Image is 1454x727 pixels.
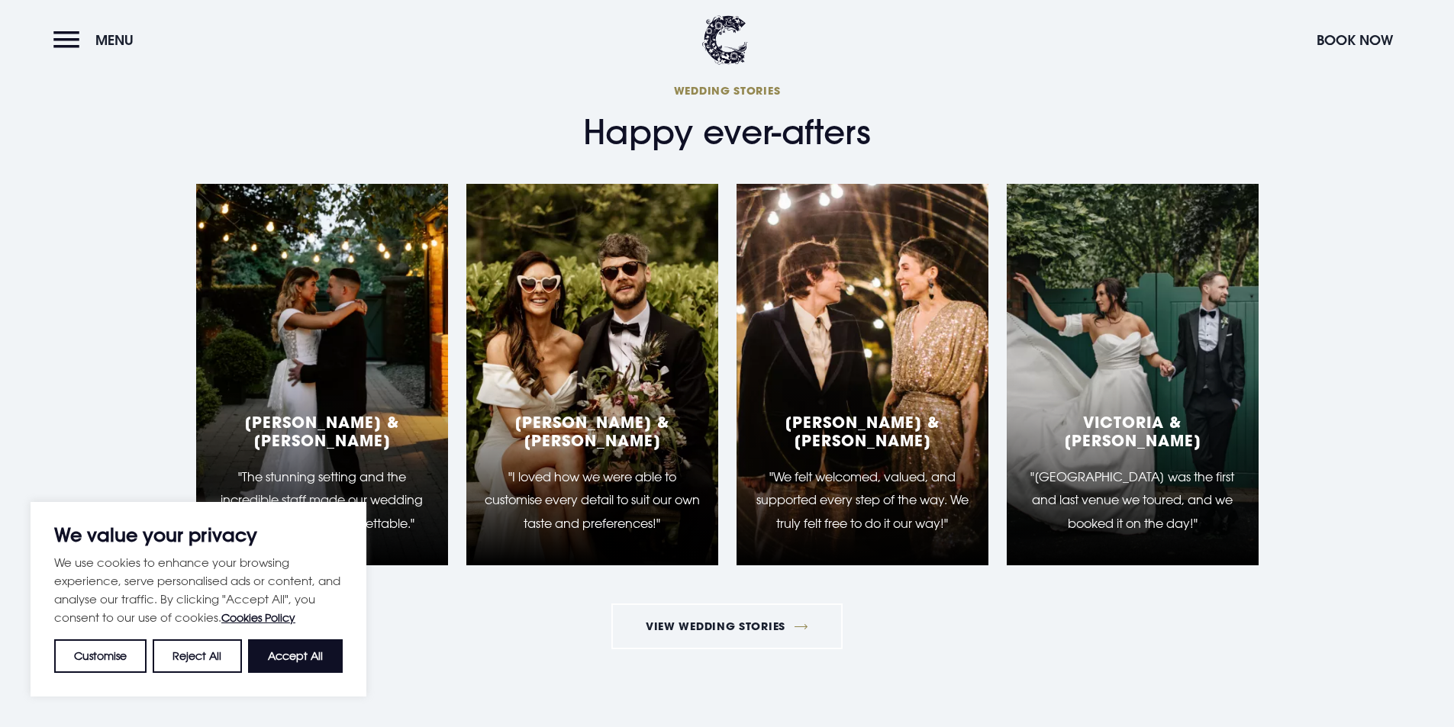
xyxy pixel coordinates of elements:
h5: Victoria & [PERSON_NAME] [1025,413,1240,449]
p: We use cookies to enhance your browsing experience, serve personalised ads or content, and analys... [54,553,343,627]
a: View Wedding Stories [611,603,843,649]
a: [PERSON_NAME] & [PERSON_NAME] "I loved how we were able to customise every detail to suit our own... [466,184,718,565]
span: Wedding Stories [376,83,1078,98]
div: We value your privacy [31,502,366,696]
a: Cookies Policy [221,611,295,624]
p: We value your privacy [54,526,343,544]
button: Menu [53,24,141,56]
a: Victoria & [PERSON_NAME] "[GEOGRAPHIC_DATA] was the first and last venue we toured, and we booked... [1007,184,1259,565]
p: "The stunning setting and the incredible staff made our wedding experience truly unforgettable." [214,465,430,535]
h5: [PERSON_NAME] & [PERSON_NAME] [214,413,430,449]
button: Customise [54,639,147,673]
h5: [PERSON_NAME] & [PERSON_NAME] [485,413,700,449]
button: Reject All [153,639,241,673]
a: [PERSON_NAME] & [PERSON_NAME] "We felt welcomed, valued, and supported every step of the way. We ... [737,184,988,565]
h5: [PERSON_NAME] & [PERSON_NAME] [755,413,970,449]
img: Clandeboye Lodge [702,15,748,65]
button: Accept All [248,639,343,673]
button: Book Now [1309,24,1401,56]
p: "I loved how we were able to customise every detail to suit our own taste and preferences!" [485,465,700,535]
a: [PERSON_NAME] & [PERSON_NAME] "The stunning setting and the incredible staff made our wedding exp... [196,184,448,565]
h2: Happy ever-afters [376,83,1078,153]
p: "We felt welcomed, valued, and supported every step of the way. We truly felt free to do it our w... [755,465,970,535]
span: Menu [95,31,134,49]
p: "[GEOGRAPHIC_DATA] was the first and last venue we toured, and we booked it on the day!" [1025,465,1240,535]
